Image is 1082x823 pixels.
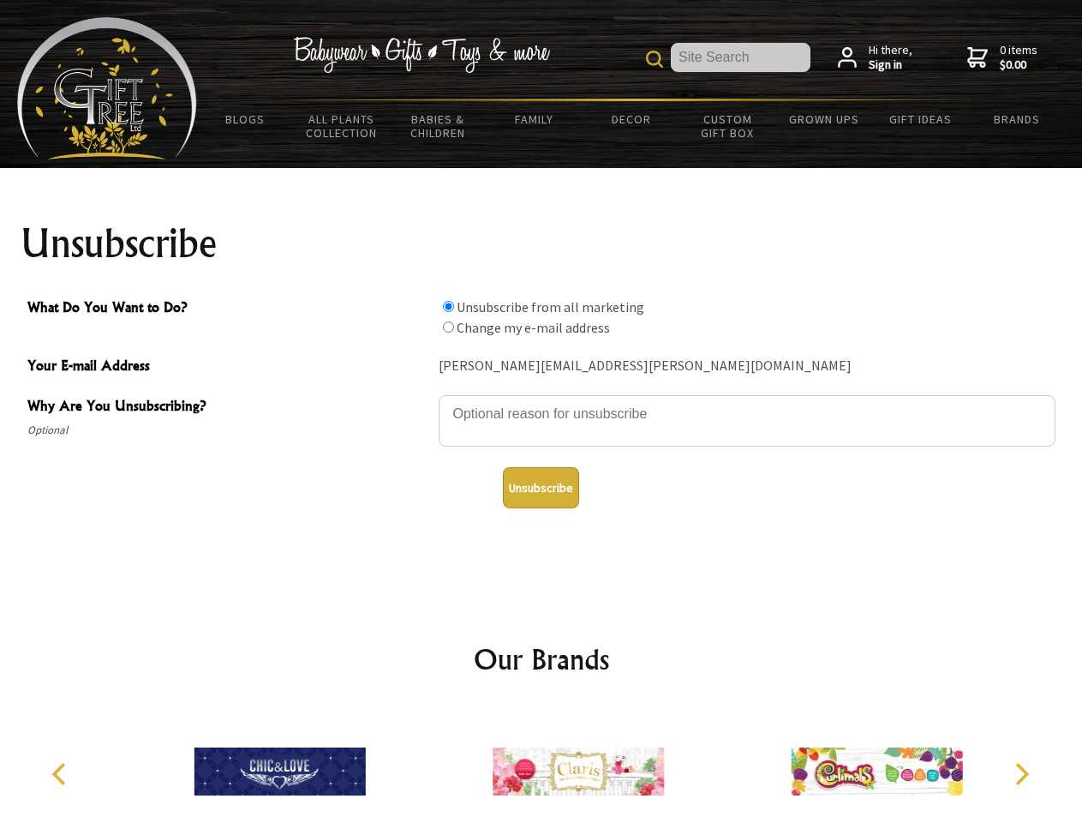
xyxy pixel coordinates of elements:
[583,101,679,137] a: Decor
[439,353,1055,380] div: [PERSON_NAME][EMAIL_ADDRESS][PERSON_NAME][DOMAIN_NAME]
[293,37,550,73] img: Babywear - Gifts - Toys & more
[457,319,610,336] label: Change my e-mail address
[17,17,197,159] img: Babyware - Gifts - Toys and more...
[390,101,487,151] a: Babies & Children
[43,755,81,793] button: Previous
[443,301,454,312] input: What Do You Want to Do?
[679,101,776,151] a: Custom Gift Box
[457,298,644,315] label: Unsubscribe from all marketing
[503,467,579,508] button: Unsubscribe
[838,43,912,73] a: Hi there,Sign in
[27,297,430,321] span: What Do You Want to Do?
[27,395,430,420] span: Why Are You Unsubscribing?
[1002,755,1040,793] button: Next
[872,101,969,137] a: Gift Ideas
[443,321,454,333] input: What Do You Want to Do?
[969,101,1066,137] a: Brands
[967,43,1037,73] a: 0 items$0.00
[21,223,1062,264] h1: Unsubscribe
[869,43,912,73] span: Hi there,
[869,57,912,73] strong: Sign in
[439,395,1055,447] textarea: Why Are You Unsubscribing?
[1000,57,1037,73] strong: $0.00
[294,101,391,151] a: All Plants Collection
[1000,42,1037,73] span: 0 items
[34,639,1049,680] h2: Our Brands
[27,355,430,380] span: Your E-mail Address
[775,101,872,137] a: Grown Ups
[487,101,583,137] a: Family
[27,420,430,441] span: Optional
[646,51,663,68] img: product search
[197,101,294,137] a: BLOGS
[671,43,810,72] input: Site Search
